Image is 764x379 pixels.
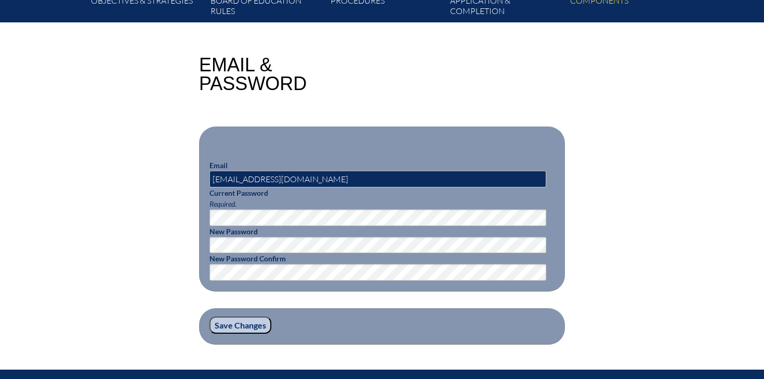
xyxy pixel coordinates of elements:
label: New Password Confirm [209,254,286,263]
span: Required. [209,199,236,208]
h1: Email & Password [199,56,307,93]
input: Save Changes [209,317,271,334]
label: Email [209,161,228,170]
label: New Password [209,227,258,236]
label: Current Password [209,188,268,197]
